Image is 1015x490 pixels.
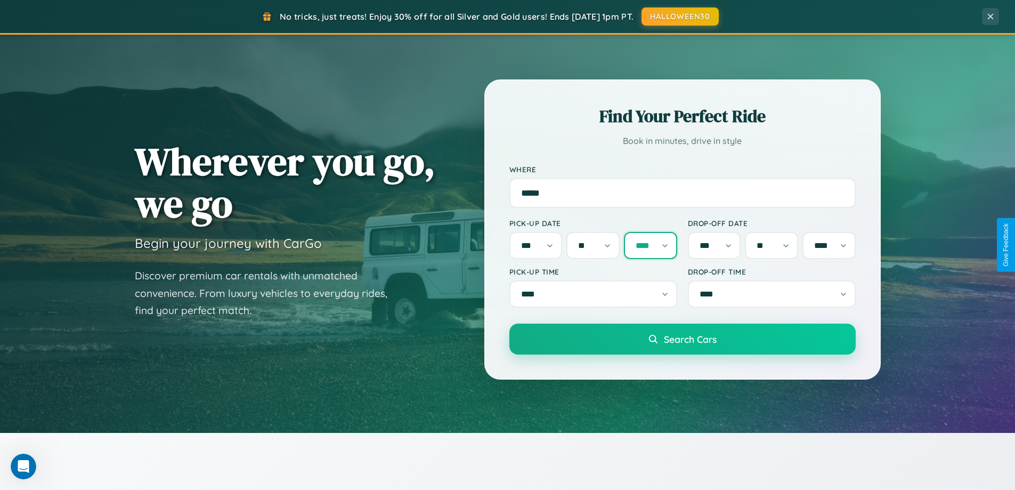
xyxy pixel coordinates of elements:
[688,219,856,228] label: Drop-off Date
[509,219,677,228] label: Pick-up Date
[509,105,856,128] h2: Find Your Perfect Ride
[11,454,36,479] iframe: Intercom live chat
[509,165,856,174] label: Where
[509,324,856,355] button: Search Cars
[509,133,856,149] p: Book in minutes, drive in style
[664,333,717,345] span: Search Cars
[135,267,401,319] p: Discover premium car rentals with unmatched convenience. From luxury vehicles to everyday rides, ...
[688,267,856,276] label: Drop-off Time
[1002,223,1010,267] div: Give Feedback
[642,7,719,26] button: HALLOWEEN30
[135,140,435,224] h1: Wherever you go, we go
[135,235,322,251] h3: Begin your journey with CarGo
[509,267,677,276] label: Pick-up Time
[280,11,634,22] span: No tricks, just treats! Enjoy 30% off for all Silver and Gold users! Ends [DATE] 1pm PT.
